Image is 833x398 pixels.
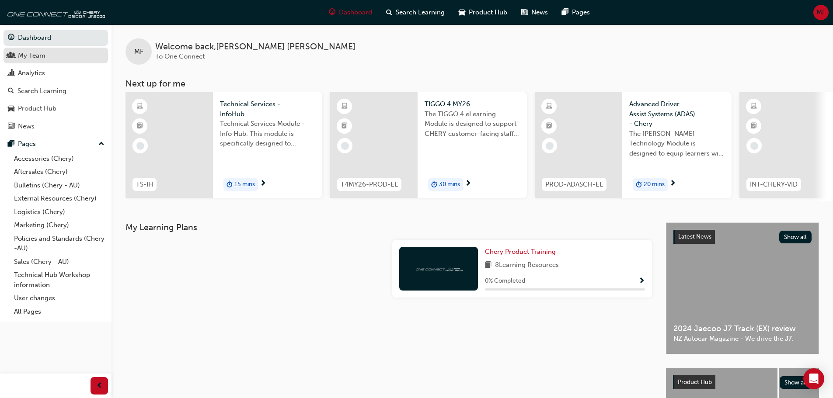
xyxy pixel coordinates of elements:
[137,121,143,132] span: booktick-icon
[638,277,645,285] span: Show Progress
[155,52,205,60] span: To One Connect
[673,334,812,344] span: NZ Autocar Magazine - We drive the J7.
[629,99,725,129] span: Advanced Driver Assist Systems (ADAS) - Chery
[535,92,732,198] a: PROD-ADASCH-ELAdvanced Driver Assist Systems (ADAS) - CheryThe [PERSON_NAME] Technology Module is...
[379,3,452,21] a: search-iconSearch Learning
[485,276,525,286] span: 0 % Completed
[673,230,812,244] a: Latest NewsShow all
[562,7,568,18] span: pages-icon
[3,48,108,64] a: My Team
[485,248,556,256] span: Chery Product Training
[330,92,527,198] a: T4MY26-PROD-ELTIGGO 4 MY26The TIGGO 4 eLearning Module is designed to support CHERY customer-faci...
[220,99,315,119] span: Technical Services - InfoHub
[234,180,255,190] span: 15 mins
[555,3,597,21] a: pages-iconPages
[322,3,379,21] a: guage-iconDashboard
[10,305,108,318] a: All Pages
[10,179,108,192] a: Bulletins (Chery - AU)
[125,92,322,198] a: TS-IHTechnical Services - InfoHubTechnical Services Module - Info Hub. This module is specificall...
[3,65,108,81] a: Analytics
[10,192,108,205] a: External Resources (Chery)
[546,121,552,132] span: booktick-icon
[8,87,14,95] span: search-icon
[227,179,233,190] span: duration-icon
[514,3,555,21] a: news-iconNews
[751,101,757,112] span: learningResourceType_ELEARNING-icon
[425,99,520,109] span: TIGGO 4 MY26
[260,180,266,188] span: next-icon
[638,276,645,287] button: Show Progress
[673,324,812,334] span: 2024 Jaecoo J7 Track (EX) review
[10,255,108,269] a: Sales (Chery - AU)
[673,375,812,389] a: Product HubShow all
[780,376,812,389] button: Show all
[10,205,108,219] a: Logistics (Chery)
[339,7,372,17] span: Dashboard
[545,180,603,190] span: PROD-ADASCH-EL
[18,51,45,61] div: My Team
[10,291,108,305] a: User changes
[342,101,348,112] span: learningResourceType_ELEARNING-icon
[341,142,349,150] span: learningRecordVerb_NONE-icon
[469,7,507,17] span: Product Hub
[342,121,348,132] span: booktick-icon
[3,28,108,136] button: DashboardMy TeamAnalyticsSearch LearningProduct HubNews
[125,222,652,232] h3: My Learning Plans
[17,86,66,96] div: Search Learning
[636,179,642,190] span: duration-icon
[485,260,491,271] span: book-icon
[18,139,36,149] div: Pages
[678,233,711,240] span: Latest News
[112,79,833,89] h3: Next up for me
[18,121,35,132] div: News
[415,264,463,273] img: oneconnect
[666,222,819,354] a: Latest NewsShow all2024 Jaecoo J7 Track (EX) reviewNZ Autocar Magazine - We drive the J7.
[341,180,398,190] span: T4MY26-PROD-EL
[572,7,590,17] span: Pages
[3,83,108,99] a: Search Learning
[10,232,108,255] a: Policies and Standards (Chery -AU)
[3,136,108,152] button: Pages
[644,180,665,190] span: 20 mins
[137,101,143,112] span: learningResourceType_ELEARNING-icon
[813,5,829,20] button: MF
[669,180,676,188] span: next-icon
[431,179,437,190] span: duration-icon
[779,231,812,243] button: Show all
[136,142,144,150] span: learningRecordVerb_NONE-icon
[751,121,757,132] span: booktick-icon
[220,119,315,149] span: Technical Services Module - Info Hub. This module is specifically designed to address the require...
[8,123,14,131] span: news-icon
[678,378,712,386] span: Product Hub
[386,7,392,18] span: search-icon
[10,165,108,179] a: Aftersales (Chery)
[134,47,143,57] span: MF
[452,3,514,21] a: car-iconProduct Hub
[8,34,14,42] span: guage-icon
[10,218,108,232] a: Marketing (Chery)
[750,180,798,190] span: INT-CHERY-VID
[136,180,153,190] span: TS-IH
[803,368,824,389] div: Open Intercom Messenger
[546,101,552,112] span: learningResourceType_ELEARNING-icon
[396,7,445,17] span: Search Learning
[521,7,528,18] span: news-icon
[3,118,108,135] a: News
[3,100,108,117] a: Product Hub
[465,180,471,188] span: next-icon
[8,69,14,77] span: chart-icon
[531,7,548,17] span: News
[3,30,108,46] a: Dashboard
[155,42,356,52] span: Welcome back , [PERSON_NAME] [PERSON_NAME]
[8,140,14,148] span: pages-icon
[4,3,105,21] img: oneconnect
[629,129,725,159] span: The [PERSON_NAME] Technology Module is designed to equip learners with essential knowledge about ...
[10,268,108,291] a: Technical Hub Workshop information
[459,7,465,18] span: car-icon
[750,142,758,150] span: learningRecordVerb_NONE-icon
[816,7,826,17] span: MF
[18,104,56,114] div: Product Hub
[18,68,45,78] div: Analytics
[425,109,520,139] span: The TIGGO 4 eLearning Module is designed to support CHERY customer-facing staff with the product ...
